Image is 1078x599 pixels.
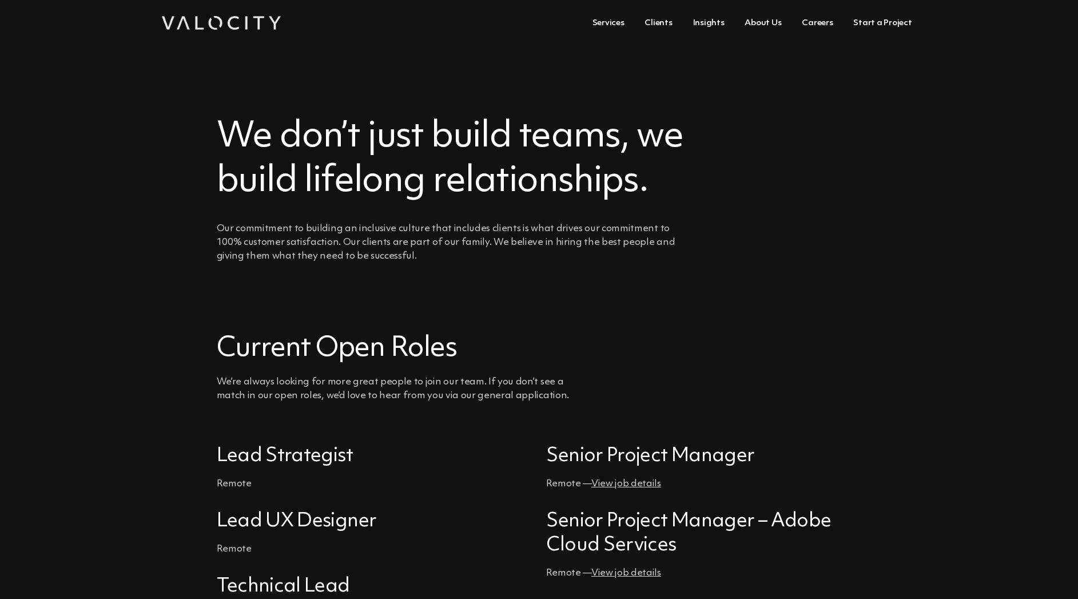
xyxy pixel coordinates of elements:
[217,509,532,533] h4: Lead UX Designer
[689,13,729,34] a: Insights
[546,566,862,580] p: Remote —
[591,479,661,489] a: View job details
[217,332,638,366] h3: Current Open Roles
[217,542,532,556] p: Remote
[546,444,862,468] h4: Senior Project Manager
[546,477,862,491] p: Remote —
[162,16,281,30] img: Valocity Digital
[546,509,862,557] h4: Senior Project Manager – Adobe Cloud Services
[217,574,532,598] h4: Technical Lead
[588,13,629,34] a: Services
[740,13,786,34] a: About Us
[640,13,677,34] a: Clients
[217,222,690,263] p: Our commitment to building an inclusive culture that includes clients is what drives our commitme...
[217,477,532,491] p: Remote
[797,13,837,34] a: Careers
[591,568,661,578] a: View job details
[849,13,916,34] a: Start a Project
[217,114,690,204] h2: We don’t just build teams, we build lifelong relationships.
[217,375,638,403] p: We’re always looking for more great people to join our team. If you don’t see a match in our open...
[217,444,532,468] h4: Lead Strategist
